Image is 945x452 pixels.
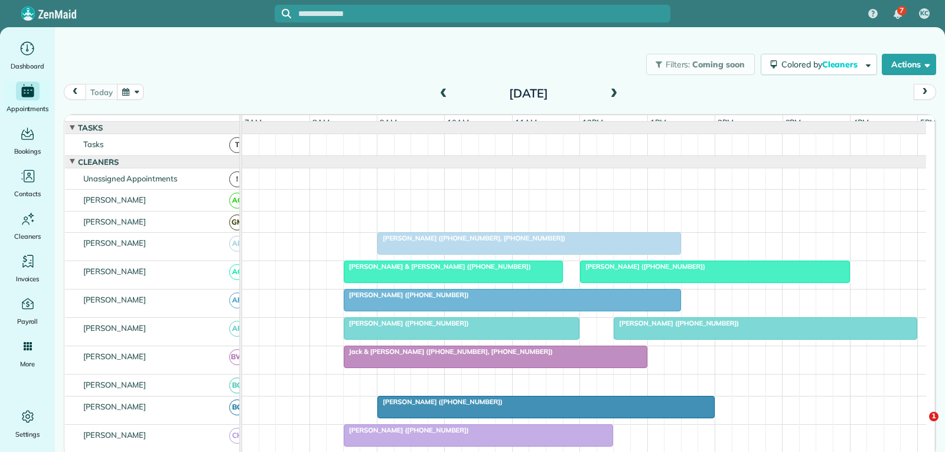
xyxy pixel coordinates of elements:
[81,266,149,276] span: [PERSON_NAME]
[242,118,264,127] span: 7am
[81,217,149,226] span: [PERSON_NAME]
[229,264,245,280] span: AC
[343,319,470,327] span: [PERSON_NAME] ([PHONE_NUMBER])
[229,292,245,308] span: AF
[81,430,149,440] span: [PERSON_NAME]
[377,118,399,127] span: 9am
[666,59,690,70] span: Filters:
[81,380,149,389] span: [PERSON_NAME]
[885,1,910,27] div: 7 unread notifications
[76,123,105,132] span: Tasks
[5,209,50,242] a: Cleaners
[5,407,50,440] a: Settings
[15,428,40,440] span: Settings
[783,118,804,127] span: 3pm
[20,358,35,370] span: More
[229,137,245,153] span: T
[64,84,86,100] button: prev
[81,295,149,304] span: [PERSON_NAME]
[781,59,862,70] span: Colored by
[343,426,470,434] span: [PERSON_NAME] ([PHONE_NUMBER])
[513,118,539,127] span: 11am
[5,167,50,200] a: Contacts
[920,9,928,18] span: KC
[275,9,291,18] button: Focus search
[76,157,121,167] span: Cleaners
[11,60,44,72] span: Dashboard
[882,54,936,75] button: Actions
[229,399,245,415] span: BG
[81,352,149,361] span: [PERSON_NAME]
[692,59,745,70] span: Coming soon
[761,54,877,75] button: Colored byCleaners
[229,378,245,394] span: BC
[85,84,118,100] button: today
[14,230,41,242] span: Cleaners
[5,39,50,72] a: Dashboard
[905,412,933,440] iframe: Intercom live chat
[579,262,706,271] span: [PERSON_NAME] ([PHONE_NUMBER])
[229,321,245,337] span: AF
[918,118,939,127] span: 5pm
[5,82,50,115] a: Appointments
[81,402,149,411] span: [PERSON_NAME]
[282,9,291,18] svg: Focus search
[81,174,180,183] span: Unassigned Appointments
[648,118,669,127] span: 1pm
[81,238,149,248] span: [PERSON_NAME]
[14,145,41,157] span: Bookings
[580,118,605,127] span: 12pm
[850,118,871,127] span: 4pm
[822,59,860,70] span: Cleaners
[377,234,566,242] span: [PERSON_NAME] ([PHONE_NUMBER], [PHONE_NUMBER])
[343,291,470,299] span: [PERSON_NAME] ([PHONE_NUMBER])
[715,118,736,127] span: 2pm
[613,319,739,327] span: [PERSON_NAME] ([PHONE_NUMBER])
[229,171,245,187] span: !
[229,236,245,252] span: AB
[229,428,245,444] span: CH
[229,193,245,209] span: AC
[310,118,332,127] span: 8am
[81,195,149,204] span: [PERSON_NAME]
[16,273,40,285] span: Invoices
[343,262,532,271] span: [PERSON_NAME] & [PERSON_NAME] ([PHONE_NUMBER])
[445,118,471,127] span: 10am
[229,214,245,230] span: GM
[343,347,553,356] span: Jack & [PERSON_NAME] ([PHONE_NUMBER], [PHONE_NUMBER])
[455,87,602,100] h2: [DATE]
[929,412,939,421] span: 1
[900,6,904,15] span: 7
[14,188,41,200] span: Contacts
[17,316,38,327] span: Payroll
[81,139,106,149] span: Tasks
[914,84,936,100] button: next
[5,294,50,327] a: Payroll
[229,349,245,365] span: BW
[81,323,149,333] span: [PERSON_NAME]
[5,124,50,157] a: Bookings
[377,398,503,406] span: [PERSON_NAME] ([PHONE_NUMBER])
[6,103,49,115] span: Appointments
[5,252,50,285] a: Invoices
